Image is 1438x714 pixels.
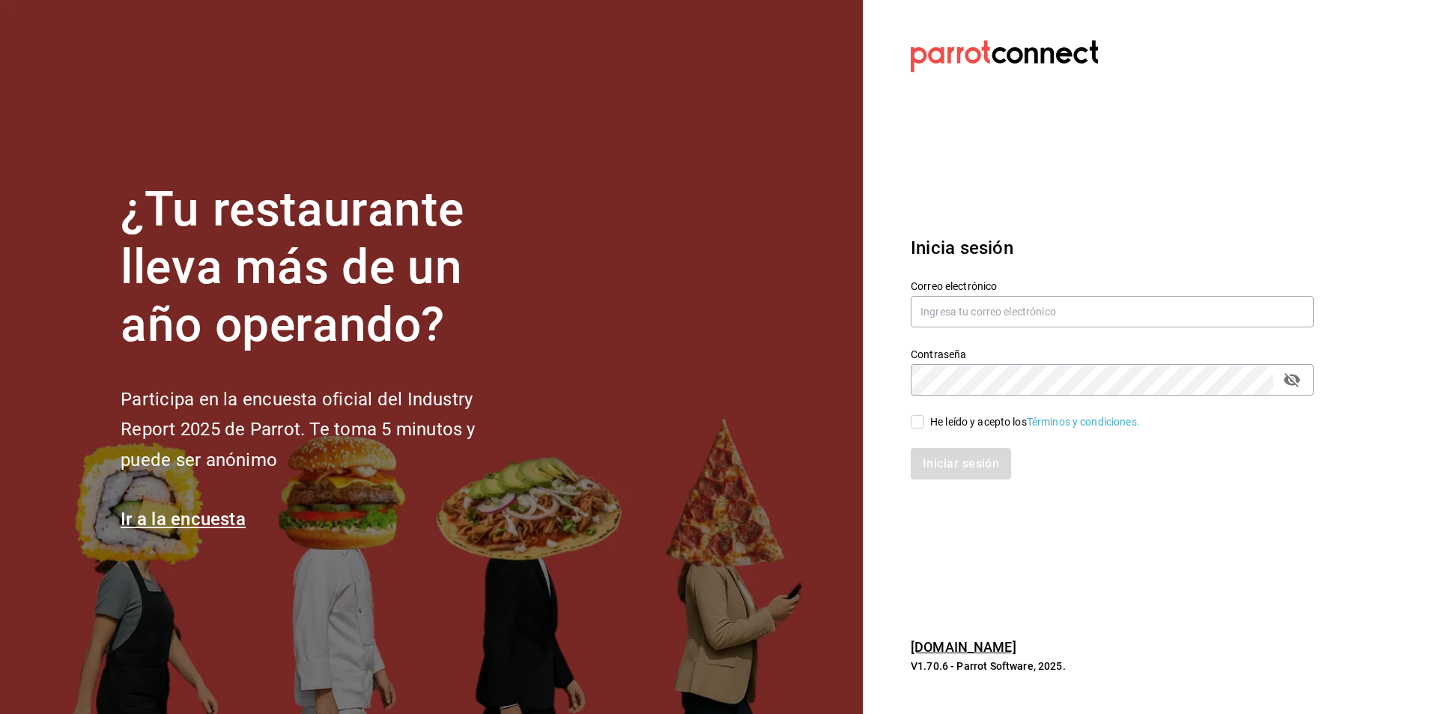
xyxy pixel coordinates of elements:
[911,281,1314,291] label: Correo electrónico
[911,235,1314,261] h3: Inicia sesión
[121,509,246,530] a: Ir a la encuesta
[1027,416,1140,428] a: Términos y condiciones.
[911,296,1314,327] input: Ingresa tu correo electrónico
[930,414,1140,430] div: He leído y acepto los
[911,659,1314,674] p: V1.70.6 - Parrot Software, 2025.
[121,181,525,354] h1: ¿Tu restaurante lleva más de un año operando?
[911,639,1016,655] a: [DOMAIN_NAME]
[121,384,525,476] h2: Participa en la encuesta oficial del Industry Report 2025 de Parrot. Te toma 5 minutos y puede se...
[911,349,1314,360] label: Contraseña
[1279,367,1305,393] button: passwordField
